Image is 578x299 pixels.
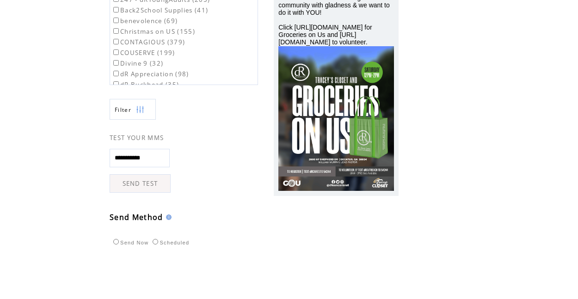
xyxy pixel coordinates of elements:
[111,240,148,245] label: Send Now
[153,239,158,244] input: Scheduled
[111,27,195,36] label: Christmas on US (155)
[113,49,119,55] input: COUSERVE (199)
[110,99,156,120] a: Filter
[111,80,179,89] label: dR Buckhead (35)
[113,28,119,34] input: Christmas on US (155)
[111,49,175,57] label: COUSERVE (199)
[111,38,185,46] label: CONTAGIOUS (379)
[113,60,119,66] input: Divine 9 (32)
[111,59,163,67] label: Divine 9 (32)
[113,39,119,44] input: CONTAGIOUS (379)
[163,214,172,220] img: help.gif
[111,6,208,14] label: Back2School Supplies (41)
[110,212,163,222] span: Send Method
[113,81,119,87] input: dR Buckhead (35)
[110,134,164,142] span: TEST YOUR MMS
[115,106,131,114] span: Show filters
[136,99,144,120] img: filters.png
[113,239,119,244] input: Send Now
[113,18,119,23] input: benevolence (69)
[110,174,171,193] a: SEND TEST
[113,71,119,76] input: dR Appreciation (98)
[150,240,189,245] label: Scheduled
[113,7,119,12] input: Back2School Supplies (41)
[111,17,178,25] label: benevolence (69)
[111,70,189,78] label: dR Appreciation (98)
